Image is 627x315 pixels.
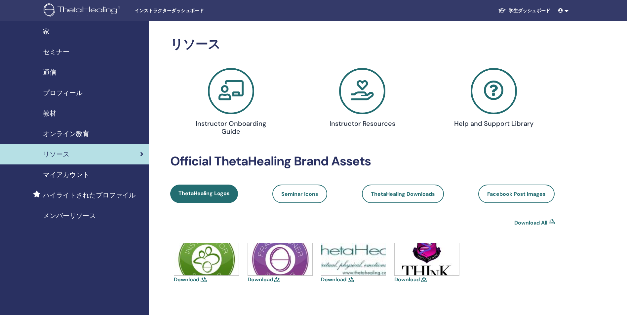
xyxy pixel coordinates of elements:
span: 家 [43,26,50,36]
a: Download [248,276,273,283]
a: Help and Support Library [432,68,556,130]
span: オンライン教育 [43,129,89,139]
h2: リソース [170,37,555,52]
h4: Help and Support Library [451,120,537,127]
a: Instructor Resources [301,68,424,130]
h4: Instructor Onboarding Guide [188,120,274,135]
span: リソース [43,149,69,159]
img: graduation-cap-white.svg [498,8,506,13]
span: 通信 [43,67,56,77]
img: thetahealing-logo-a-copy.jpg [321,243,386,275]
span: プロフィール [43,88,83,98]
font: 学生ダッシュボード [509,8,550,14]
a: Download [394,276,420,283]
a: Facebook Post Images [478,185,555,203]
img: icons-practitioner.jpg [248,243,312,275]
span: Facebook Post Images [487,191,546,197]
h4: Instructor Resources [319,120,406,127]
a: ThetaHealing Downloads [362,185,444,203]
img: icons-instructor.jpg [174,243,239,275]
a: 学生ダッシュボード [493,5,556,17]
span: ThetaHealing Downloads [371,191,435,197]
span: ハイライトされたプロファイル [43,190,136,200]
a: Seminar Icons [272,185,327,203]
a: Download All [514,219,547,227]
a: ThetaHealing Logos [170,185,238,203]
span: ThetaHealing Logos [178,190,230,197]
span: Seminar Icons [281,191,318,197]
img: think-shield.jpg [395,243,459,275]
a: Instructor Onboarding Guide [169,68,293,138]
span: インストラクターダッシュボード [135,7,234,14]
span: 教材 [43,108,56,118]
a: Download [321,276,346,283]
span: セミナー [43,47,69,57]
a: Download [174,276,199,283]
img: logo.png [44,3,123,18]
h2: Official ThetaHealing Brand Assets [170,154,555,169]
span: メンバーリソース [43,211,96,221]
span: マイアカウント [43,170,89,180]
